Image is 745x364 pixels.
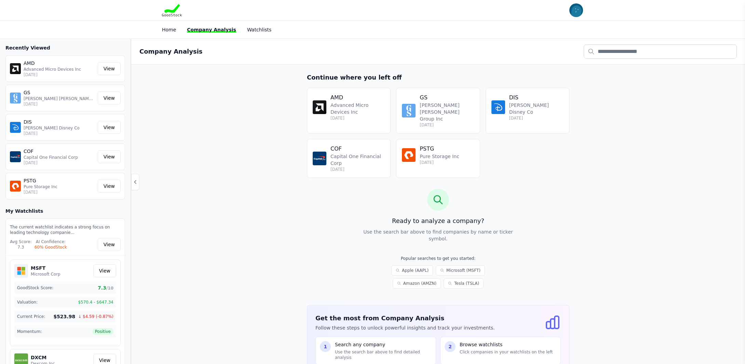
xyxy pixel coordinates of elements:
[24,101,95,107] p: [DATE]
[24,184,95,190] p: Pure Storage Inc
[24,72,95,78] p: [DATE]
[98,238,121,251] a: View
[162,27,176,32] a: Home
[10,63,21,74] img: AMD
[10,224,121,235] p: The current watchlist indicates a strong focus on leading technology companie...
[491,100,505,114] img: DIS
[436,265,485,276] a: Microsoft (MSFT)
[24,155,95,160] p: Capital One Financial Corp
[24,118,95,125] p: DIS
[31,354,55,361] h5: DXCM
[24,96,95,101] p: [PERSON_NAME] [PERSON_NAME] Group Inc
[98,62,121,75] a: View
[24,89,95,96] p: GS
[362,228,515,242] p: Use the search bar above to find companies by name or ticker symbol.
[98,150,121,163] a: View
[420,102,474,122] p: [PERSON_NAME] [PERSON_NAME] Group Inc
[335,349,432,360] p: Use the search bar above to find detailed analysis
[330,145,385,153] h4: COF
[10,181,21,192] img: PSTG
[420,94,474,102] h4: GS
[324,343,327,350] span: 1
[486,88,569,134] a: DIS DIS [PERSON_NAME] Disney Co [DATE]
[509,102,564,115] p: [PERSON_NAME] Disney Co
[10,151,21,162] img: COF
[315,324,495,331] p: Follow these steps to unlock powerful insights and track your investments.
[35,244,67,250] div: 60% GoodStock
[307,139,391,178] a: COF COF Capital One Financial Corp [DATE]
[106,286,113,291] span: /10
[307,88,391,134] a: AMD AMD Advanced Micro Devices Inc [DATE]
[402,148,416,162] img: PSTG
[509,94,564,102] h4: DIS
[31,265,60,271] h5: MSFT
[17,285,53,291] span: GoodStock Score:
[391,265,433,276] a: Apple (AAPL)
[92,328,113,335] span: Positive
[420,153,459,160] p: Pure Storage Inc
[24,190,95,195] p: [DATE]
[367,256,509,261] p: Popular searches to get you started:
[24,67,95,72] p: Advanced Micro Devices Inc
[313,152,326,165] img: COF
[17,314,45,319] span: Current Price:
[330,153,385,167] p: Capital One Financial Corp
[396,88,480,134] a: GS GS [PERSON_NAME] [PERSON_NAME] Group Inc [DATE]
[24,177,95,184] p: PSTG
[420,122,474,128] p: [DATE]
[460,341,553,348] p: Browse watchlists
[98,180,121,193] a: View
[78,299,113,305] span: $570.4 - $647.34
[98,284,113,291] span: 7.3
[24,60,95,67] p: AMD
[24,160,95,166] p: [DATE]
[315,313,495,323] h3: Get the most from Company Analysis
[17,299,38,305] span: Valuation:
[24,125,95,131] p: [PERSON_NAME] Disney Co
[78,314,113,319] span: ↓ $4.59 (-0.87%)
[335,341,432,348] p: Search any company
[14,264,28,278] img: MSFT
[24,148,95,155] p: COF
[330,115,385,121] p: [DATE]
[93,264,116,277] a: View
[10,122,21,133] img: DIS
[98,92,121,104] a: View
[420,160,459,165] p: [DATE]
[460,349,553,355] p: Click companies in your watchlists on the left
[307,216,569,226] h3: Ready to analyze a company?
[509,115,564,121] p: [DATE]
[448,343,452,350] span: 2
[330,102,385,115] p: Advanced Micro Devices Inc
[10,93,21,103] img: GS
[35,239,67,244] div: AI Confidence:
[307,73,569,82] h3: Continue where you left off
[53,313,75,320] span: $523.98
[10,239,32,244] div: Avg Score:
[5,208,43,214] h3: My Watchlists
[31,271,60,277] p: Microsoft Corp
[444,278,484,289] a: Tesla (TSLA)
[17,329,42,334] span: Momentum:
[187,27,236,32] a: Company Analysis
[330,94,385,102] h4: AMD
[24,131,95,136] p: [DATE]
[330,167,385,172] p: [DATE]
[313,100,326,114] img: AMD
[420,145,459,153] h4: PSTG
[569,3,583,17] img: invitee
[247,27,271,32] a: Watchlists
[396,139,480,178] a: PSTG PSTG Pure Storage Inc [DATE]
[162,4,182,16] img: Goodstock Logo
[139,47,203,56] h2: Company Analysis
[402,104,416,117] img: GS
[5,44,125,51] h3: Recently Viewed
[10,244,32,250] div: 7.3
[393,278,441,289] a: Amazon (AMZN)
[98,121,121,134] a: View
